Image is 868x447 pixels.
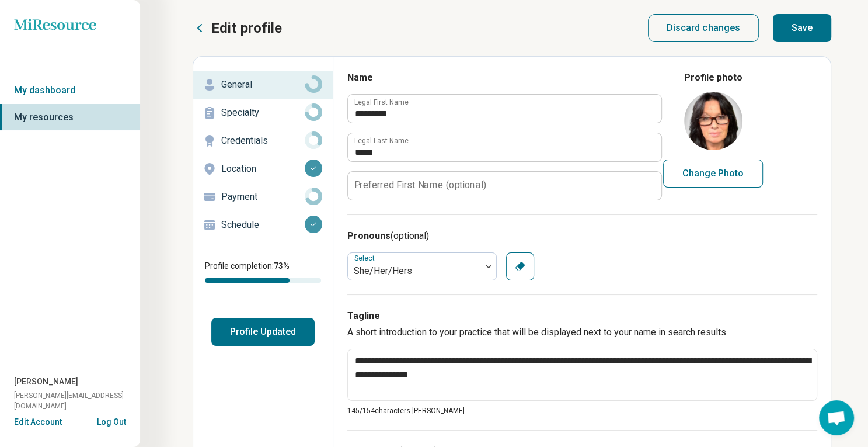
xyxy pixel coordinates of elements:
[347,229,817,243] h3: Pronouns
[221,134,305,148] p: Credentials
[391,230,429,241] span: (optional)
[347,309,817,323] h3: Tagline
[354,137,409,144] label: Legal Last Name
[354,181,486,190] label: Preferred First Name (optional)
[221,78,305,92] p: General
[663,160,763,188] button: Change Photo
[211,19,282,37] p: Edit profile
[648,14,759,42] button: Discard changes
[193,127,333,155] a: Credentials
[347,71,661,85] h3: Name
[193,71,333,99] a: General
[97,416,126,425] button: Log Out
[773,14,831,42] button: Save
[211,318,315,346] button: Profile Updated
[193,155,333,183] a: Location
[819,400,854,435] div: Open chat
[193,211,333,239] a: Schedule
[347,325,817,339] p: A short introduction to your practice that will be displayed next to your name in search results.
[205,278,321,283] div: Profile completion
[354,264,475,278] div: She/Her/Hers
[14,376,78,388] span: [PERSON_NAME]
[684,92,742,150] img: avatar image
[354,99,409,106] label: Legal First Name
[193,99,333,127] a: Specialty
[221,106,305,120] p: Specialty
[221,190,305,204] p: Payment
[347,406,817,416] p: 145/ 154 characters [PERSON_NAME]
[193,183,333,211] a: Payment
[14,416,62,428] button: Edit Account
[221,218,305,232] p: Schedule
[354,254,377,262] label: Select
[193,253,333,290] div: Profile completion:
[684,71,742,85] legend: Profile photo
[193,19,282,37] button: Edit profile
[14,390,140,411] span: [PERSON_NAME][EMAIL_ADDRESS][DOMAIN_NAME]
[221,162,305,176] p: Location
[274,261,290,271] span: 73 %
